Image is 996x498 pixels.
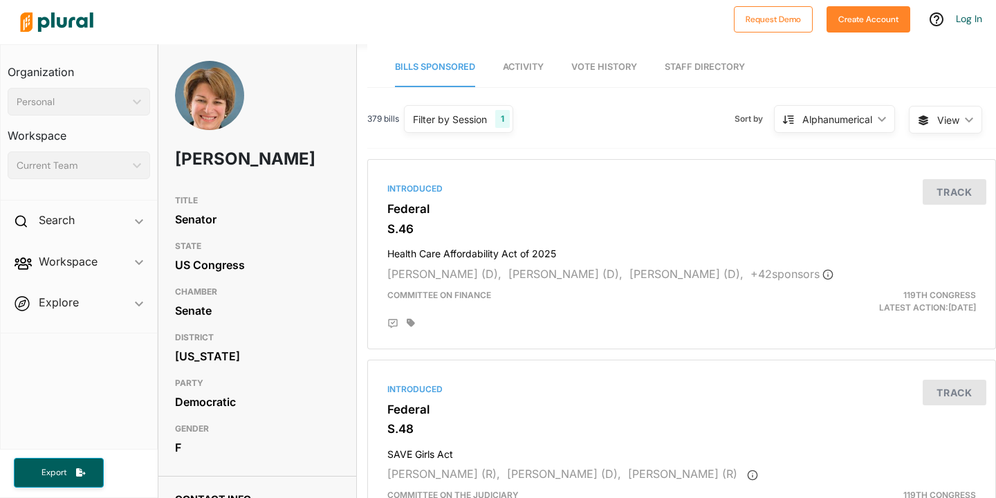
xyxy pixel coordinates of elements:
img: Headshot of Amy Klobuchar [175,61,244,145]
a: Staff Directory [665,48,745,87]
span: [PERSON_NAME] (D), [507,467,621,481]
span: Bills Sponsored [395,62,475,72]
h3: S.46 [387,222,976,236]
h1: [PERSON_NAME] [175,138,274,180]
div: Democratic [175,391,340,412]
span: [PERSON_NAME] (D), [387,267,501,281]
span: [PERSON_NAME] (R), [387,467,500,481]
a: Vote History [571,48,637,87]
h3: S.48 [387,422,976,436]
h3: PARTY [175,375,340,391]
span: [PERSON_NAME] (D), [629,267,744,281]
h2: Search [39,212,75,228]
span: 119th Congress [903,290,976,300]
span: 379 bills [367,113,399,125]
div: Filter by Session [413,112,487,127]
span: Committee on Finance [387,290,491,300]
button: Request Demo [734,6,813,33]
h3: Workspace [8,116,150,146]
div: Latest Action: [DATE] [783,289,986,314]
span: [PERSON_NAME] (D), [508,267,622,281]
h3: Federal [387,202,976,216]
div: Senate [175,300,340,321]
h4: Health Care Affordability Act of 2025 [387,241,976,260]
div: Personal [17,95,127,109]
div: Alphanumerical [802,112,872,127]
button: Create Account [827,6,910,33]
button: Track [923,179,986,205]
div: Introduced [387,383,976,396]
a: Request Demo [734,11,813,26]
div: Add Position Statement [387,318,398,329]
h3: GENDER [175,421,340,437]
span: Sort by [735,113,774,125]
span: View [937,113,959,127]
div: 1 [495,110,510,128]
h3: TITLE [175,192,340,209]
span: + 42 sponsor s [750,267,833,281]
button: Track [923,380,986,405]
a: Activity [503,48,544,87]
h3: CHAMBER [175,284,340,300]
button: Export [14,458,104,488]
div: US Congress [175,255,340,275]
div: F [175,437,340,458]
h3: Organization [8,52,150,82]
h3: DISTRICT [175,329,340,346]
a: Log In [956,12,982,25]
div: Senator [175,209,340,230]
span: Export [32,467,76,479]
div: [US_STATE] [175,346,340,367]
a: Create Account [827,11,910,26]
div: Add tags [407,318,415,328]
div: Introduced [387,183,976,195]
h4: SAVE Girls Act [387,442,976,461]
span: Activity [503,62,544,72]
span: Vote History [571,62,637,72]
h3: STATE [175,238,340,255]
div: Current Team [17,158,127,173]
span: [PERSON_NAME] (R) [628,467,737,481]
h3: Federal [387,403,976,416]
a: Bills Sponsored [395,48,475,87]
